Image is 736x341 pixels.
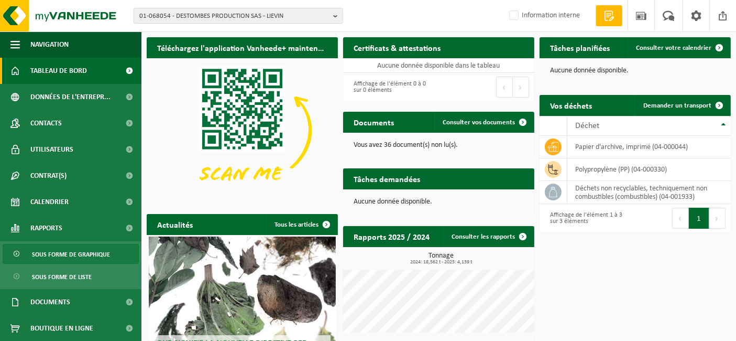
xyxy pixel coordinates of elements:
[540,37,620,58] h2: Tâches planifiées
[343,112,404,132] h2: Documents
[545,207,630,230] div: Affichage de l'élément 1 à 3 sur 3 éléments
[643,102,711,109] span: Demander un transport
[343,168,431,189] h2: Tâches demandées
[147,214,203,235] h2: Actualités
[266,214,337,235] a: Tous les articles
[30,31,69,58] span: Navigation
[30,163,67,189] span: Contrat(s)
[30,84,111,110] span: Données de l'entrepr...
[30,289,70,315] span: Documents
[443,226,533,247] a: Consulter les rapports
[343,37,451,58] h2: Certificats & attestations
[32,267,92,287] span: Sous forme de liste
[636,45,711,51] span: Consulter votre calendrier
[348,260,534,265] span: 2024: 18,562 t - 2025: 4,139 t
[3,267,139,286] a: Sous forme de liste
[354,198,524,206] p: Aucune donnée disponible.
[496,77,513,98] button: Previous
[30,189,69,215] span: Calendrier
[540,95,602,115] h2: Vos déchets
[147,37,338,58] h2: Téléchargez l'application Vanheede+ maintenant!
[30,110,62,136] span: Contacts
[343,58,534,73] td: Aucune donnée disponible dans le tableau
[567,136,731,158] td: papier d'archive, imprimé (04-000044)
[434,112,533,133] a: Consulter vos documents
[672,208,689,229] button: Previous
[513,77,529,98] button: Next
[147,58,338,202] img: Download de VHEPlus App
[507,8,580,24] label: Information interne
[30,215,62,241] span: Rapports
[709,208,726,229] button: Next
[32,244,110,264] span: Sous forme de graphique
[689,208,709,229] button: 1
[348,252,534,265] h3: Tonnage
[550,67,720,74] p: Aucune donnée disponible.
[3,244,139,264] a: Sous forme de graphique
[567,181,731,204] td: déchets non recyclables, techniquement non combustibles (combustibles) (04-001933)
[635,95,730,116] a: Demander un transport
[348,76,434,99] div: Affichage de l'élément 0 à 0 sur 0 éléments
[139,8,329,24] span: 01-068054 - DESTOMBES PRODUCTION SAS - LIEVIN
[30,58,87,84] span: Tableau de bord
[30,136,73,163] span: Utilisateurs
[628,37,730,58] a: Consulter votre calendrier
[443,119,515,126] span: Consulter vos documents
[567,158,731,181] td: polypropylène (PP) (04-000330)
[343,226,440,247] h2: Rapports 2025 / 2024
[575,122,599,130] span: Déchet
[354,142,524,149] p: Vous avez 36 document(s) non lu(s).
[134,8,343,24] button: 01-068054 - DESTOMBES PRODUCTION SAS - LIEVIN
